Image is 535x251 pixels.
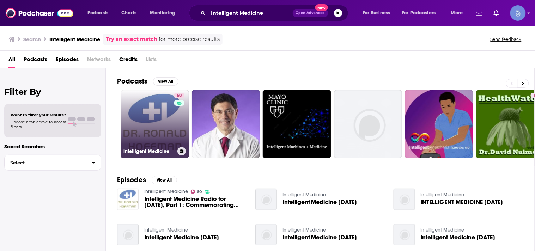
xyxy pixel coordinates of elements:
[208,7,293,19] input: Search podcasts, credits, & more...
[23,36,41,43] h3: Search
[358,7,399,19] button: open menu
[159,35,220,43] span: for more precise results
[491,7,502,19] a: Show notifications dropdown
[117,176,177,184] a: EpisodesView All
[117,224,139,245] img: Intelligent Medicine 1-25-15
[282,234,357,240] a: Intelligent Medicine 12-7-14
[56,54,79,68] a: Episodes
[123,148,175,154] h3: Intelligent Medicine
[144,234,219,240] a: Intelligent Medicine 1-25-15
[282,227,326,233] a: Intelligent Medicine
[119,54,138,68] a: Credits
[8,54,15,68] a: All
[49,36,100,43] h3: Intelligent Medicine
[145,7,184,19] button: open menu
[177,92,182,99] span: 60
[4,143,101,150] p: Saved Searches
[117,176,146,184] h2: Episodes
[397,7,446,19] button: open menu
[117,77,178,86] a: PodcastsView All
[282,234,357,240] span: Intelligent Medicine [DATE]
[402,8,436,18] span: For Podcasters
[4,87,101,97] h2: Filter By
[255,224,277,245] img: Intelligent Medicine 12-7-14
[421,227,464,233] a: Intelligent Medicine
[421,199,503,205] a: INTELLIGENT MEDICINE 1-18-15
[6,6,73,20] img: Podchaser - Follow, Share and Rate Podcasts
[11,112,66,117] span: Want to filter your results?
[394,189,415,210] img: INTELLIGENT MEDICINE 1-18-15
[394,224,415,245] img: Intelligent Medicine 3-23-14
[11,120,66,129] span: Choose a tab above to access filters.
[293,9,328,17] button: Open AdvancedNew
[121,8,136,18] span: Charts
[451,8,463,18] span: More
[144,196,247,208] a: Intelligent Medicine Radio for January 4, Part 1: Commemorating 38th Year of Intelligent Medicine
[144,189,188,195] a: Intelligent Medicine
[152,176,177,184] button: View All
[282,199,357,205] a: Intelligent Medicine 3-22-15
[4,155,101,171] button: Select
[83,7,117,19] button: open menu
[5,160,86,165] span: Select
[421,234,496,240] span: Intelligent Medicine [DATE]
[174,93,184,98] a: 60
[197,190,202,194] span: 60
[296,11,325,15] span: Open Advanced
[121,90,189,158] a: 60Intelligent Medicine
[191,190,202,194] a: 60
[144,234,219,240] span: Intelligent Medicine [DATE]
[446,7,472,19] button: open menu
[510,5,526,21] img: User Profile
[87,8,108,18] span: Podcasts
[315,4,328,11] span: New
[146,54,157,68] span: Lists
[488,36,524,42] button: Send feedback
[144,227,188,233] a: Intelligent Medicine
[117,189,139,210] img: Intelligent Medicine Radio for January 4, Part 1: Commemorating 38th Year of Intelligent Medicine
[421,192,464,198] a: Intelligent Medicine
[255,189,277,210] img: Intelligent Medicine 3-22-15
[117,77,147,86] h2: Podcasts
[473,7,485,19] a: Show notifications dropdown
[117,7,141,19] a: Charts
[106,35,157,43] a: Try an exact match
[144,196,247,208] span: Intelligent Medicine Radio for [DATE], Part 1: Commemorating 38th Year of Intelligent Medicine
[282,199,357,205] span: Intelligent Medicine [DATE]
[153,77,178,86] button: View All
[150,8,175,18] span: Monitoring
[510,5,526,21] button: Show profile menu
[282,192,326,198] a: Intelligent Medicine
[196,5,355,21] div: Search podcasts, credits, & more...
[363,8,390,18] span: For Business
[24,54,47,68] a: Podcasts
[510,5,526,21] span: Logged in as Spiral5-G1
[87,54,111,68] span: Networks
[421,234,496,240] a: Intelligent Medicine 3-23-14
[421,199,503,205] span: INTELLIGENT MEDICINE [DATE]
